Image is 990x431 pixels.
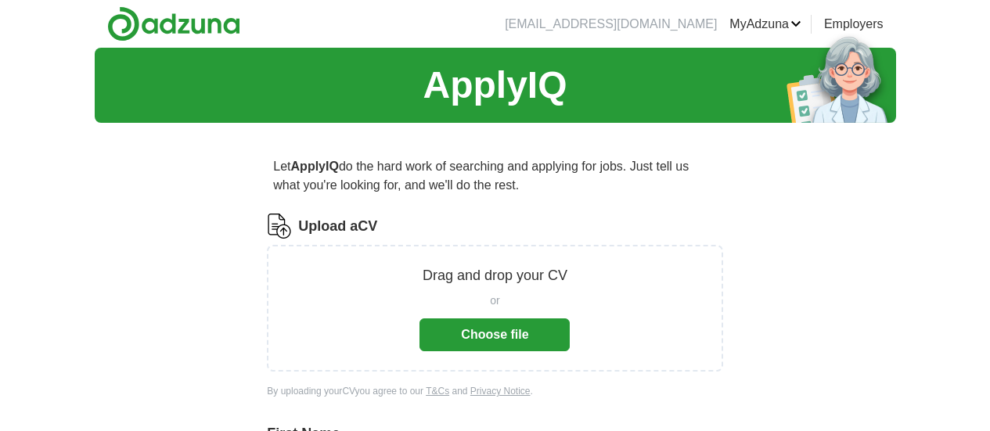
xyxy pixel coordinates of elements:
a: T&Cs [426,386,449,397]
li: [EMAIL_ADDRESS][DOMAIN_NAME] [505,15,717,34]
p: Drag and drop your CV [423,265,567,286]
a: Privacy Notice [470,386,531,397]
button: Choose file [419,318,570,351]
strong: ApplyIQ [291,160,339,173]
a: Employers [824,15,884,34]
span: or [490,293,499,309]
img: CV Icon [267,214,292,239]
a: MyAdzuna [729,15,801,34]
div: By uploading your CV you agree to our and . [267,384,722,398]
p: Let do the hard work of searching and applying for jobs. Just tell us what you're looking for, an... [267,151,722,201]
h1: ApplyIQ [423,57,567,113]
img: Adzuna logo [107,6,240,41]
label: Upload a CV [298,216,377,237]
